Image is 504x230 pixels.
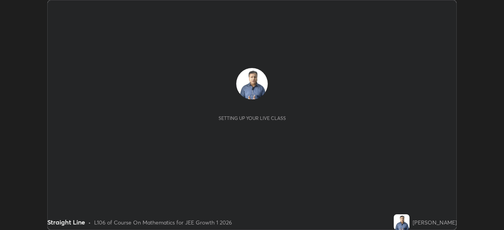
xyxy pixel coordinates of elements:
div: Straight Line [47,217,85,227]
img: b46e901505a44cd682be6eef0f3141f9.jpg [236,68,268,99]
div: L106 of Course On Mathematics for JEE Growth 1 2026 [94,218,232,226]
div: Setting up your live class [219,115,286,121]
div: [PERSON_NAME] [413,218,457,226]
img: b46e901505a44cd682be6eef0f3141f9.jpg [394,214,409,230]
div: • [88,218,91,226]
